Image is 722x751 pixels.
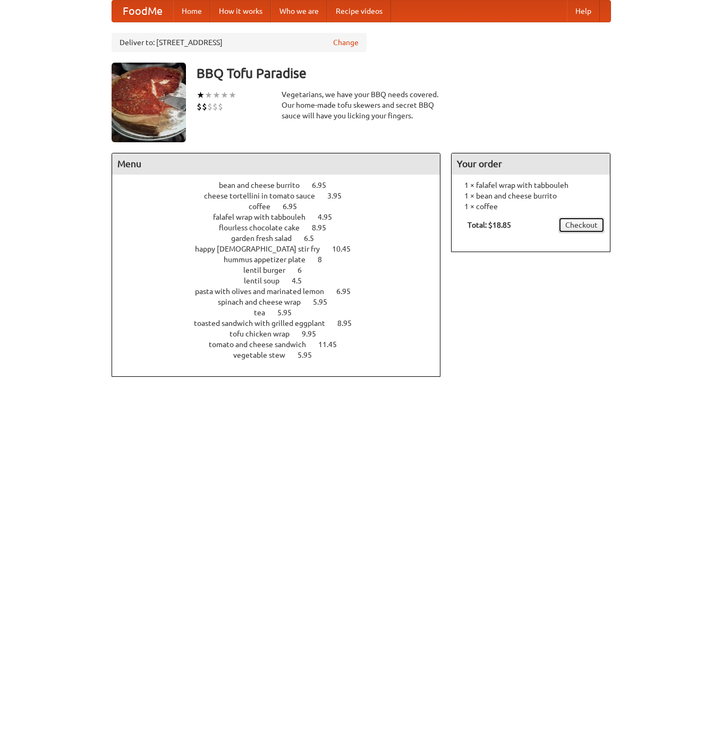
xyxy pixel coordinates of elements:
[332,245,361,253] span: 10.45
[112,63,186,142] img: angular.jpg
[218,298,347,306] a: spinach and cheese wrap 5.95
[233,351,332,359] a: vegetable stew 5.95
[202,101,207,113] li: $
[213,213,352,221] a: falafel wrap with tabbouleh 4.95
[209,340,317,349] span: tomato and cheese sandwich
[271,1,327,22] a: Who we are
[112,153,440,175] h4: Menu
[195,287,335,296] span: pasta with olives and marinated lemon
[233,351,296,359] span: vegetable stew
[112,33,367,52] div: Deliver to: [STREET_ADDRESS]
[558,217,605,233] a: Checkout
[207,101,213,113] li: $
[209,340,356,349] a: tomato and cheese sandwich 11.45
[195,287,370,296] a: pasta with olives and marinated lemon 6.95
[218,298,311,306] span: spinach and cheese wrap
[298,351,322,359] span: 5.95
[452,153,610,175] h4: Your order
[298,266,312,274] span: 6
[336,287,361,296] span: 6.95
[249,202,281,211] span: coffee
[230,330,300,338] span: tofu chicken wrap
[249,202,317,211] a: coffee 6.95
[219,181,310,189] span: bean and cheese burrito
[194,319,371,327] a: toasted sandwich with grilled eggplant 8.95
[219,223,310,232] span: flourless chocolate cake
[219,181,346,189] a: bean and cheese burrito 6.95
[112,1,173,22] a: FoodMe
[213,89,220,101] li: ★
[230,330,336,338] a: tofu chicken wrap 9.95
[312,181,337,189] span: 6.95
[457,201,605,212] li: 1 × coffee
[213,213,316,221] span: falafel wrap with tabbouleh
[312,223,337,232] span: 8.95
[195,245,330,253] span: happy [DEMOGRAPHIC_DATA] stir fry
[243,266,296,274] span: lentil burger
[567,1,600,22] a: Help
[204,192,326,200] span: cheese tortellini in tomato sauce
[224,255,316,264] span: hummus appetizer plate
[283,202,308,211] span: 6.95
[318,255,333,264] span: 8
[218,101,223,113] li: $
[327,192,352,200] span: 3.95
[302,330,327,338] span: 9.95
[210,1,271,22] a: How it works
[213,101,218,113] li: $
[243,266,321,274] a: lentil burger 6
[468,221,511,229] b: Total: $18.85
[244,277,290,285] span: lentil soup
[231,234,302,243] span: garden fresh salad
[277,308,302,317] span: 5.95
[457,180,605,191] li: 1 × falafel wrap with tabbouleh
[254,308,311,317] a: tea 5.95
[205,89,213,101] li: ★
[327,1,391,22] a: Recipe videos
[197,63,611,84] h3: BBQ Tofu Paradise
[197,89,205,101] li: ★
[173,1,210,22] a: Home
[304,234,325,243] span: 6.5
[313,298,338,306] span: 5.95
[204,192,361,200] a: cheese tortellini in tomato sauce 3.95
[244,277,321,285] a: lentil soup 4.5
[282,89,441,121] div: Vegetarians, we have your BBQ needs covered. Our home-made tofu skewers and secret BBQ sauce will...
[337,319,362,327] span: 8.95
[224,255,342,264] a: hummus appetizer plate 8
[333,37,359,48] a: Change
[318,340,347,349] span: 11.45
[318,213,343,221] span: 4.95
[254,308,276,317] span: tea
[194,319,336,327] span: toasted sandwich with grilled eggplant
[231,234,334,243] a: garden fresh salad 6.5
[220,89,228,101] li: ★
[228,89,236,101] li: ★
[195,245,370,253] a: happy [DEMOGRAPHIC_DATA] stir fry 10.45
[197,101,202,113] li: $
[292,277,312,285] span: 4.5
[457,191,605,201] li: 1 × bean and cheese burrito
[219,223,346,232] a: flourless chocolate cake 8.95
